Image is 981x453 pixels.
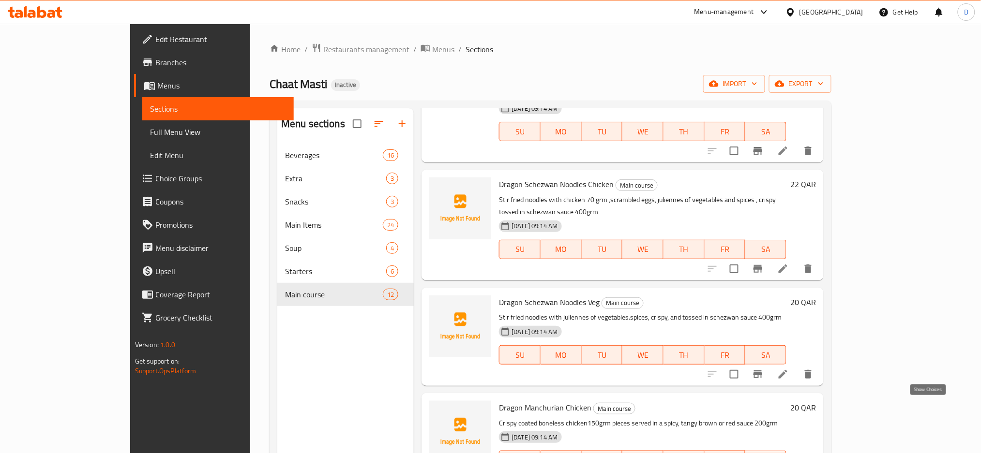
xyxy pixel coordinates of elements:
div: Beverages16 [277,144,414,167]
div: items [383,149,398,161]
span: [DATE] 09:14 AM [508,327,561,336]
span: 1.0.0 [160,338,175,351]
span: Menus [157,80,287,91]
span: Coverage Report [155,289,287,300]
button: import [703,75,765,93]
span: 16 [383,151,398,160]
span: Sections [466,44,493,55]
a: Choice Groups [134,167,294,190]
div: items [383,219,398,231]
div: Main Items24 [277,213,414,236]
button: Branch-specific-item [746,139,770,162]
li: / [304,44,308,55]
h6: 20 QAR [790,401,816,414]
div: Menu-management [694,6,754,18]
span: SU [503,125,537,139]
a: Edit Menu [142,144,294,167]
span: Grocery Checklist [155,312,287,323]
li: / [458,44,462,55]
span: SA [749,348,783,362]
span: Select all sections [347,114,367,134]
span: WE [626,242,660,256]
div: Main course [593,403,635,414]
span: Snacks [285,196,386,207]
div: Main course12 [277,283,414,306]
button: SU [499,122,541,141]
span: 6 [387,267,398,276]
button: SA [745,345,786,365]
span: 3 [387,174,398,183]
nav: breadcrumb [270,43,831,56]
button: MO [541,345,582,365]
span: FR [709,242,742,256]
a: Coupons [134,190,294,213]
div: items [386,265,398,277]
div: [GEOGRAPHIC_DATA] [800,7,863,17]
span: WE [626,348,660,362]
span: Branches [155,57,287,68]
span: Extra [285,173,386,184]
span: 12 [383,290,398,299]
div: items [386,242,398,254]
button: MO [541,122,582,141]
h2: Menu sections [281,117,345,131]
span: Select to update [724,259,744,279]
button: delete [797,139,820,162]
span: MO [544,125,578,139]
span: Upsell [155,265,287,277]
p: Stir fried noodles with chicken 70 grm ,scrambled eggs, juliennes of vegetables and spices , cris... [499,194,786,218]
button: Branch-specific-item [746,363,770,386]
button: SA [745,240,786,259]
button: SU [499,345,541,365]
span: Main course [602,297,643,308]
img: Dragon Schezwan Noodles Veg [429,295,491,357]
span: Select to update [724,141,744,161]
span: WE [626,125,660,139]
div: Soup4 [277,236,414,260]
div: Snacks3 [277,190,414,213]
button: FR [705,240,746,259]
div: Beverages [285,149,383,161]
span: TU [586,125,619,139]
span: Restaurants management [323,44,409,55]
div: Main course [602,297,644,309]
span: D [964,7,968,17]
button: delete [797,257,820,280]
span: MO [544,242,578,256]
a: Full Menu View [142,120,294,144]
span: [DATE] 09:14 AM [508,104,561,113]
button: FR [705,345,746,365]
button: TH [664,122,705,141]
button: TH [664,345,705,365]
span: Main Items [285,219,383,231]
a: Upsell [134,260,294,283]
span: [DATE] 09:14 AM [508,221,561,231]
span: Promotions [155,219,287,231]
button: Add section [391,112,414,135]
a: Support.OpsPlatform [135,365,196,377]
div: items [383,289,398,300]
span: TH [667,242,701,256]
span: Main course [616,180,657,191]
span: SA [749,125,783,139]
a: Menus [134,74,294,97]
img: Dragon Schezwan Noodles Chicken [429,177,491,239]
div: Starters6 [277,260,414,283]
p: Stir fried noodles with juliennes of vegetables.spices, crispy, and tossed in schezwan sauce 400grm [499,311,786,323]
button: TH [664,240,705,259]
button: FR [705,122,746,141]
span: TH [667,125,701,139]
div: Starters [285,265,386,277]
span: Version: [135,338,159,351]
a: Edit menu item [777,368,789,380]
button: SA [745,122,786,141]
li: / [413,44,417,55]
h6: 20 QAR [790,295,816,309]
div: Main course [616,179,658,191]
span: MO [544,348,578,362]
button: delete [797,363,820,386]
span: Soup [285,242,386,254]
